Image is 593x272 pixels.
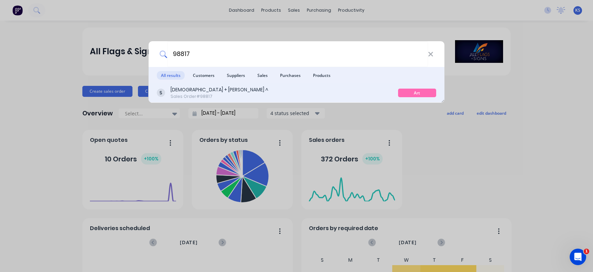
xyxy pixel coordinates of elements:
[570,249,586,265] iframe: Intercom live chat
[167,41,428,67] input: Start typing a customer or supplier name to create a new order...
[398,89,436,97] div: Art
[171,86,268,93] div: [DEMOGRAPHIC_DATA] + [PERSON_NAME] ^
[171,93,268,100] div: Sales Order #98817
[309,71,335,80] span: Products
[584,249,589,254] span: 1
[253,71,272,80] span: Sales
[157,71,185,80] span: All results
[189,71,219,80] span: Customers
[223,71,249,80] span: Suppliers
[276,71,305,80] span: Purchases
